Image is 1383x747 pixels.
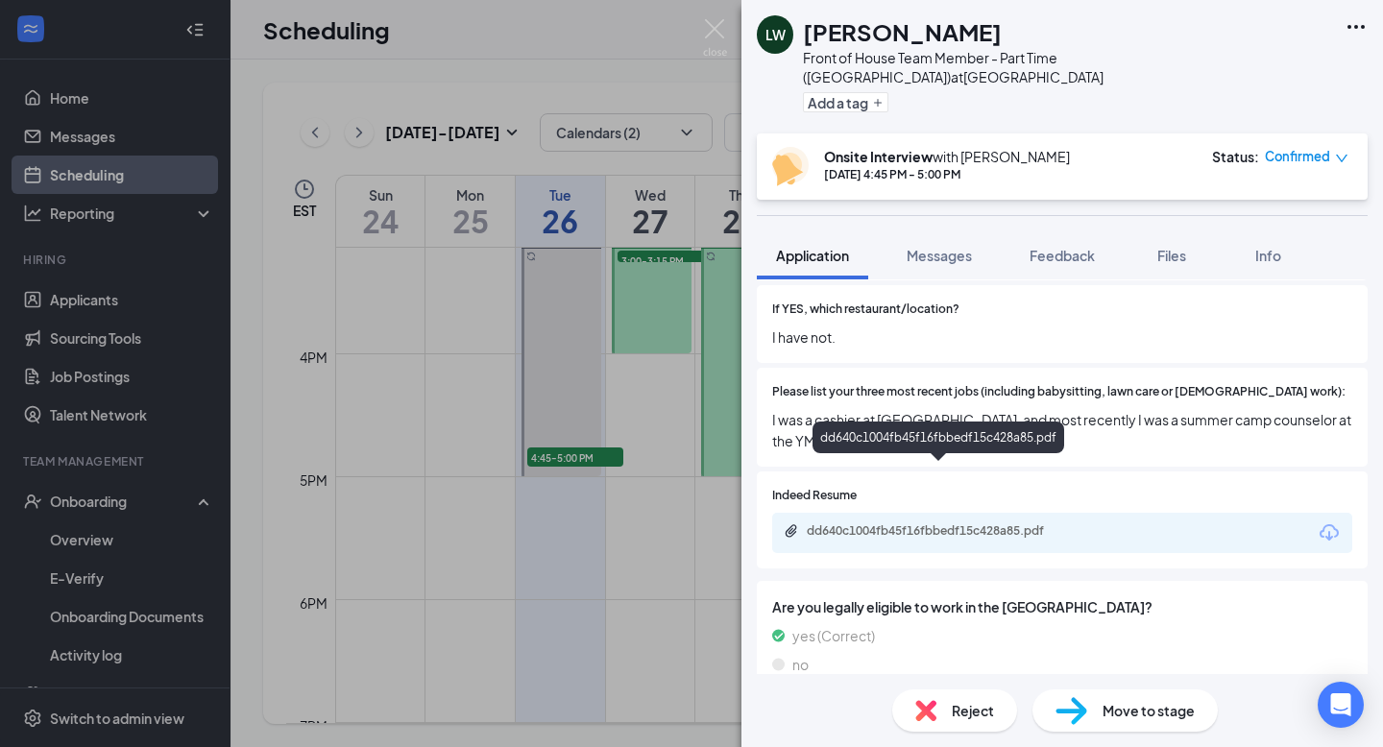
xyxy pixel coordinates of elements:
span: If YES, which restaurant/location? [772,301,959,319]
div: LW [765,25,786,44]
span: Feedback [1030,247,1095,264]
svg: Ellipses [1345,15,1368,38]
svg: Download [1318,521,1341,544]
div: dd640c1004fb45f16fbbedf15c428a85.pdf [807,523,1076,539]
span: Application [776,247,849,264]
span: Messages [907,247,972,264]
span: Info [1255,247,1281,264]
span: Move to stage [1103,700,1195,721]
svg: Plus [872,97,884,108]
span: down [1335,152,1348,165]
div: Status : [1212,147,1259,166]
span: Are you legally eligible to work in the [GEOGRAPHIC_DATA]? [772,596,1352,617]
b: Onsite Interview [824,148,933,165]
span: Please list your three most recent jobs (including babysitting, lawn care or [DEMOGRAPHIC_DATA] w... [772,383,1346,401]
h1: [PERSON_NAME] [803,15,1002,48]
div: Open Intercom Messenger [1318,682,1364,728]
button: PlusAdd a tag [803,92,888,112]
a: Paperclipdd640c1004fb45f16fbbedf15c428a85.pdf [784,523,1095,542]
span: I have not. [772,326,1352,348]
span: Files [1157,247,1186,264]
span: no [792,654,809,675]
svg: Paperclip [784,523,799,539]
div: Front of House Team Member - Part Time ([GEOGRAPHIC_DATA]) at [GEOGRAPHIC_DATA] [803,48,1335,86]
div: with [PERSON_NAME] [824,147,1070,166]
span: yes (Correct) [792,625,875,646]
div: dd640c1004fb45f16fbbedf15c428a85.pdf [813,422,1064,453]
span: I was a cashier at [GEOGRAPHIC_DATA], and most recently I was a summer camp counselor at the YMCA. [772,409,1352,451]
span: Confirmed [1265,147,1330,166]
span: Reject [952,700,994,721]
span: Indeed Resume [772,487,857,505]
div: [DATE] 4:45 PM - 5:00 PM [824,166,1070,182]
